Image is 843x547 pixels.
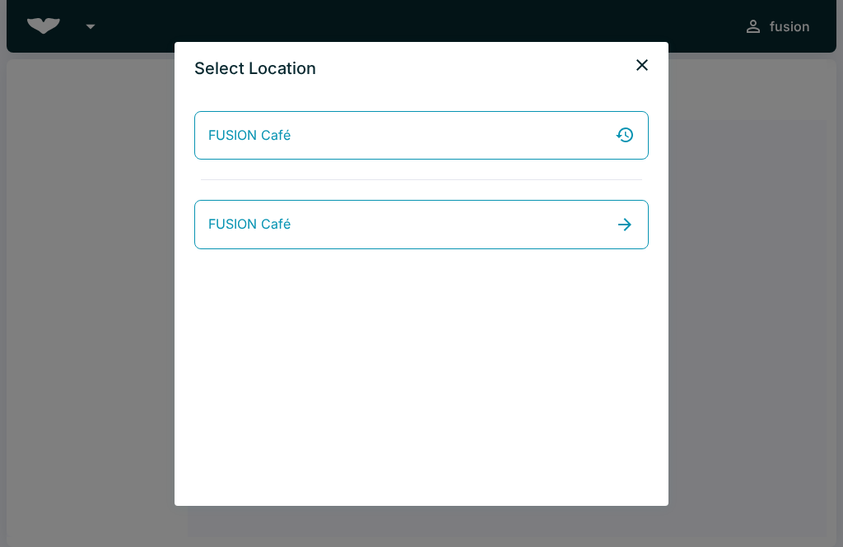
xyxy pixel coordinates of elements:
[194,111,649,160] a: FUSION Café
[194,200,649,249] a: FUSION Café
[626,49,659,81] button: close
[175,42,336,95] h2: Select Location
[208,214,291,235] span: FUSION Café
[208,125,291,146] span: FUSION Café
